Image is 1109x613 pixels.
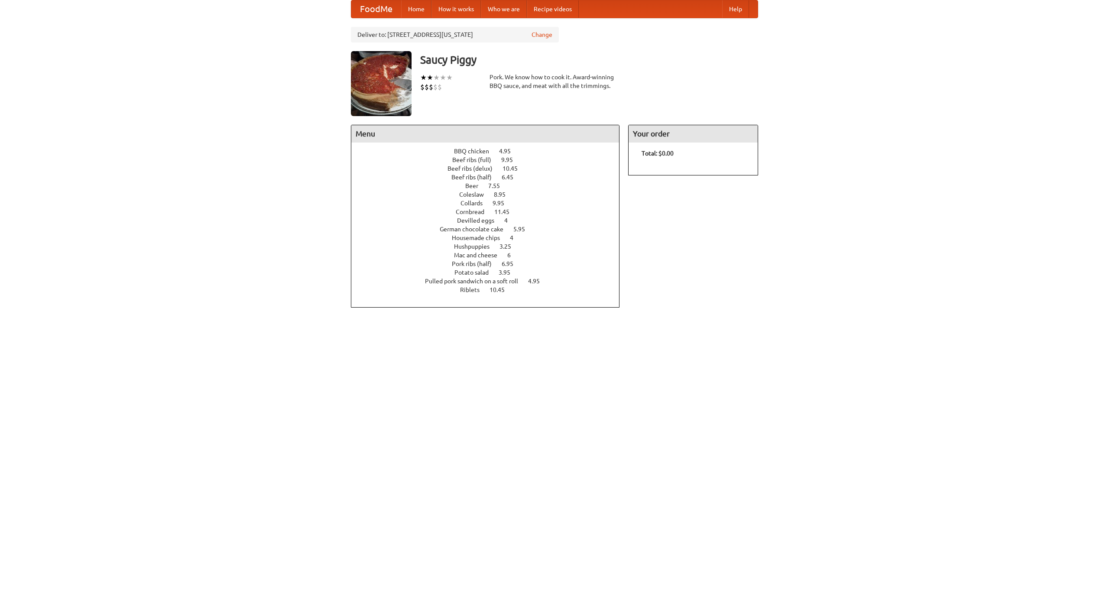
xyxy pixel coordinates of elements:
span: 9.95 [501,156,522,163]
span: Housemade chips [452,234,509,241]
span: Cornbread [456,208,493,215]
a: Recipe videos [527,0,579,18]
li: $ [420,82,425,92]
a: Help [722,0,749,18]
a: Coleslaw 8.95 [459,191,522,198]
span: Devilled eggs [457,217,503,224]
a: Hushpuppies 3.25 [454,243,527,250]
span: Beer [465,182,487,189]
li: ★ [433,73,440,82]
span: 4.95 [499,148,519,155]
a: Housemade chips 4 [452,234,529,241]
span: 4 [504,217,516,224]
a: Beef ribs (delux) 10.45 [447,165,534,172]
span: Mac and cheese [454,252,506,259]
a: Pulled pork sandwich on a soft roll 4.95 [425,278,556,285]
span: Coleslaw [459,191,493,198]
a: Home [401,0,431,18]
span: BBQ chicken [454,148,498,155]
span: German chocolate cake [440,226,512,233]
a: FoodMe [351,0,401,18]
span: Riblets [460,286,488,293]
li: ★ [446,73,453,82]
a: Devilled eggs 4 [457,217,524,224]
span: Hushpuppies [454,243,498,250]
span: Beef ribs (delux) [447,165,501,172]
li: ★ [420,73,427,82]
a: BBQ chicken 4.95 [454,148,527,155]
a: Beef ribs (full) 9.95 [452,156,529,163]
span: 8.95 [494,191,514,198]
div: Deliver to: [STREET_ADDRESS][US_STATE] [351,27,559,42]
span: 6.45 [502,174,522,181]
span: 6 [507,252,519,259]
span: 6.95 [502,260,522,267]
li: $ [425,82,429,92]
span: Collards [460,200,491,207]
span: Potato salad [454,269,497,276]
a: Mac and cheese 6 [454,252,527,259]
span: 3.95 [499,269,519,276]
a: Beer 7.55 [465,182,516,189]
span: Beef ribs (half) [451,174,500,181]
span: 10.45 [503,165,526,172]
a: Change [532,30,552,39]
a: Collards 9.95 [460,200,520,207]
li: $ [433,82,438,92]
div: Pork. We know how to cook it. Award-winning BBQ sauce, and meat with all the trimmings. [490,73,619,90]
h3: Saucy Piggy [420,51,758,68]
span: 5.95 [513,226,534,233]
span: 3.25 [499,243,520,250]
li: ★ [440,73,446,82]
span: 11.45 [494,208,518,215]
a: German chocolate cake 5.95 [440,226,541,233]
span: 4.95 [528,278,548,285]
a: How it works [431,0,481,18]
span: Pulled pork sandwich on a soft roll [425,278,527,285]
a: Cornbread 11.45 [456,208,525,215]
li: $ [429,82,433,92]
a: Pork ribs (half) 6.95 [452,260,529,267]
span: 7.55 [488,182,509,189]
span: Pork ribs (half) [452,260,500,267]
a: Beef ribs (half) 6.45 [451,174,529,181]
li: $ [438,82,442,92]
span: Beef ribs (full) [452,156,500,163]
a: Riblets 10.45 [460,286,521,293]
img: angular.jpg [351,51,412,116]
h4: Menu [351,125,619,143]
span: 4 [510,234,522,241]
li: ★ [427,73,433,82]
b: Total: $0.00 [642,150,674,157]
h4: Your order [629,125,758,143]
span: 10.45 [490,286,513,293]
a: Potato salad 3.95 [454,269,526,276]
a: Who we are [481,0,527,18]
span: 9.95 [493,200,513,207]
